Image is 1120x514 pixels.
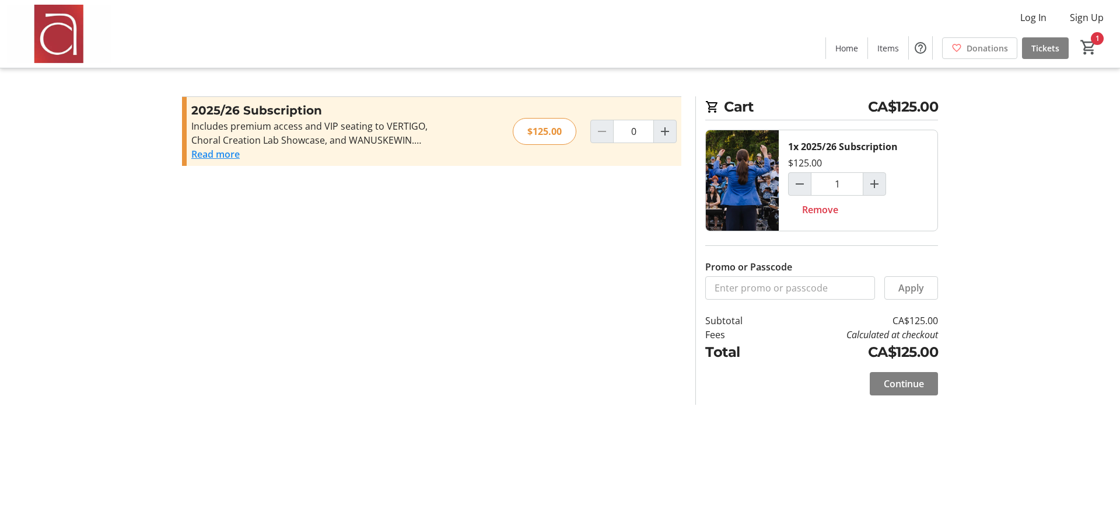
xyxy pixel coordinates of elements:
span: Log In [1020,11,1046,25]
h2: Cart [705,96,938,120]
button: Continue [870,372,938,395]
a: Items [868,37,908,59]
input: 2025/26 Subscription Quantity [811,172,863,196]
td: CA$125.00 [773,342,938,363]
span: Home [835,42,858,54]
input: Enter promo or passcode [705,276,875,300]
button: Increment by one [654,120,676,143]
a: Home [826,37,867,59]
span: Apply [898,281,924,295]
td: Total [705,342,773,363]
span: Donations [967,42,1008,54]
button: Decrement by one [789,173,811,195]
div: Includes premium access and VIP seating to VERTIGO, Choral Creation Lab Showcase, and WANUSKEWIN.... [191,119,446,147]
div: $125.00 [788,156,822,170]
label: Promo or Passcode [705,260,792,274]
button: Cart [1078,37,1099,58]
span: CA$125.00 [868,96,939,117]
h3: 2025/26 Subscription [191,102,446,119]
button: Remove [788,198,852,221]
button: Apply [884,276,938,300]
button: Read more [191,147,240,161]
span: Continue [884,377,924,391]
td: Fees [705,328,773,342]
div: 1x 2025/26 Subscription [788,140,898,154]
button: Increment by one [863,173,885,195]
a: Tickets [1022,37,1069,59]
img: 2025/26 Subscription [706,130,779,231]
td: CA$125.00 [773,314,938,328]
td: Calculated at checkout [773,328,938,342]
span: Tickets [1031,42,1059,54]
span: Items [877,42,899,54]
button: Help [909,36,932,60]
a: Donations [942,37,1017,59]
span: Sign Up [1070,11,1104,25]
span: Remove [802,203,838,217]
button: Sign Up [1060,8,1113,27]
img: Amadeus Choir of Greater Toronto 's Logo [7,5,111,63]
div: $125.00 [513,118,576,145]
input: 2025/26 Subscription Quantity [613,120,654,143]
td: Subtotal [705,314,773,328]
button: Log In [1011,8,1056,27]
